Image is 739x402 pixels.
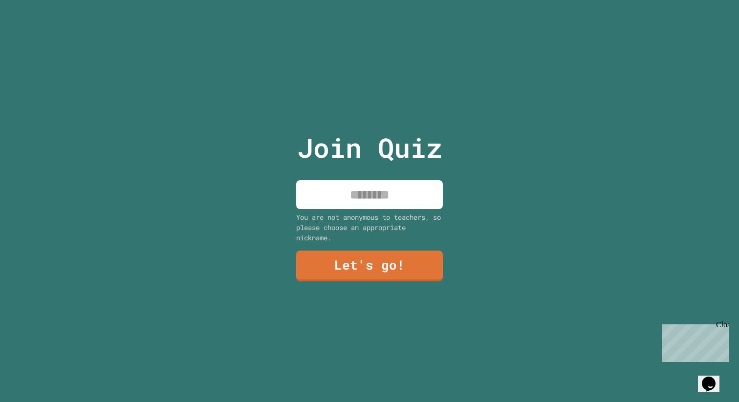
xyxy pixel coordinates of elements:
[296,251,443,281] a: Let's go!
[698,363,729,392] iframe: chat widget
[296,212,443,243] div: You are not anonymous to teachers, so please choose an appropriate nickname.
[4,4,67,62] div: Chat with us now!Close
[297,127,442,168] p: Join Quiz
[658,320,729,362] iframe: chat widget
